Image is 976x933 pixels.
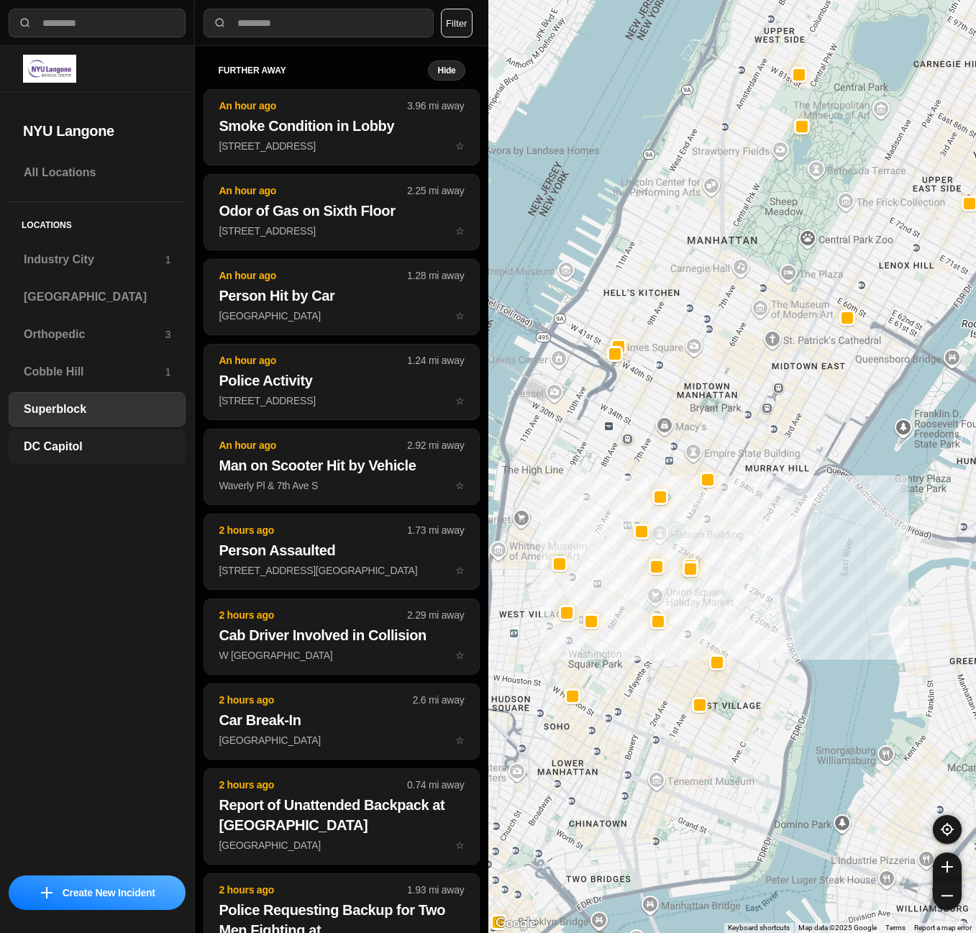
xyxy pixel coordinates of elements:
[204,309,479,322] a: An hour ago1.28 mi awayPerson Hit by Car[GEOGRAPHIC_DATA]star
[219,139,464,153] p: [STREET_ADDRESS]
[219,183,407,198] p: An hour ago
[219,523,407,537] p: 2 hours ago
[407,523,464,537] p: 1.73 mi away
[885,924,906,932] a: Terms
[204,344,479,420] button: An hour ago1.24 mi awayPolice Activity[STREET_ADDRESS]star
[165,252,171,267] p: 1
[218,65,428,76] h5: further away
[204,734,479,746] a: 2 hours ago2.6 mi awayCar Break-In[GEOGRAPHIC_DATA]star
[204,259,479,335] button: An hour ago1.28 mi awayPerson Hit by Car[GEOGRAPHIC_DATA]star
[204,479,479,491] a: An hour ago2.92 mi awayMan on Scooter Hit by VehicleWaverly Pl & 7th Ave Sstar
[933,815,962,844] button: recenter
[23,55,76,83] img: logo
[455,310,465,322] span: star
[219,224,464,238] p: [STREET_ADDRESS]
[219,693,412,707] p: 2 hours ago
[9,355,186,389] a: Cobble Hill1
[9,155,186,190] a: All Locations
[219,648,464,663] p: W [GEOGRAPHIC_DATA]
[219,370,464,391] h2: Police Activity
[728,923,790,933] button: Keyboard shortcuts
[219,625,464,645] h2: Cab Driver Involved in Collision
[9,202,186,242] h5: Locations
[219,563,464,578] p: [STREET_ADDRESS][GEOGRAPHIC_DATA]
[219,478,464,493] p: Waverly Pl & 7th Ave S
[24,326,165,343] h3: Orthopedic
[455,839,465,851] span: star
[455,734,465,746] span: star
[219,393,464,408] p: [STREET_ADDRESS]
[204,839,479,851] a: 2 hours ago0.74 mi awayReport of Unattended Backpack at [GEOGRAPHIC_DATA][GEOGRAPHIC_DATA]star
[219,838,464,852] p: [GEOGRAPHIC_DATA]
[204,140,479,152] a: An hour ago3.96 mi awaySmoke Condition in Lobby[STREET_ADDRESS]star
[23,121,171,141] h2: NYU Langone
[213,16,227,30] img: search
[933,852,962,881] button: zoom-in
[24,164,170,181] h3: All Locations
[219,353,407,368] p: An hour ago
[219,608,407,622] p: 2 hours ago
[219,455,464,475] h2: Man on Scooter Hit by Vehicle
[204,599,479,675] button: 2 hours ago2.29 mi awayCab Driver Involved in CollisionW [GEOGRAPHIC_DATA]star
[219,116,464,136] h2: Smoke Condition in Lobby
[407,353,464,368] p: 1.24 mi away
[219,309,464,323] p: [GEOGRAPHIC_DATA]
[407,268,464,283] p: 1.28 mi away
[219,795,464,835] h2: Report of Unattended Backpack at [GEOGRAPHIC_DATA]
[941,823,954,836] img: recenter
[63,886,155,900] p: Create New Incident
[455,395,465,406] span: star
[219,268,407,283] p: An hour ago
[455,225,465,237] span: star
[455,650,465,661] span: star
[41,887,53,898] img: icon
[204,429,479,505] button: An hour ago2.92 mi awayMan on Scooter Hit by VehicleWaverly Pl & 7th Ave Sstar
[219,733,464,747] p: [GEOGRAPHIC_DATA]
[204,174,479,250] button: An hour ago2.25 mi awayOdor of Gas on Sixth Floor[STREET_ADDRESS]star
[24,288,170,306] h3: [GEOGRAPHIC_DATA]
[219,710,464,730] h2: Car Break-In
[941,861,953,873] img: zoom-in
[9,392,186,427] a: Superblock
[9,280,186,314] a: [GEOGRAPHIC_DATA]
[219,778,407,792] p: 2 hours ago
[798,924,877,932] span: Map data ©2025 Google
[407,438,464,452] p: 2.92 mi away
[9,875,186,910] button: iconCreate New Incident
[24,438,170,455] h3: DC Capitol
[9,317,186,352] a: Orthopedic3
[428,60,465,81] button: Hide
[204,224,479,237] a: An hour ago2.25 mi awayOdor of Gas on Sixth Floor[STREET_ADDRESS]star
[413,693,465,707] p: 2.6 mi away
[407,608,464,622] p: 2.29 mi away
[24,251,165,268] h3: Industry City
[165,365,171,379] p: 1
[9,242,186,277] a: Industry City1
[219,99,407,113] p: An hour ago
[407,183,464,198] p: 2.25 mi away
[941,890,953,901] img: zoom-out
[219,883,407,897] p: 2 hours ago
[24,401,170,418] h3: Superblock
[204,649,479,661] a: 2 hours ago2.29 mi awayCab Driver Involved in CollisionW [GEOGRAPHIC_DATA]star
[165,327,171,342] p: 3
[219,540,464,560] h2: Person Assaulted
[18,16,32,30] img: search
[492,914,539,933] a: Open this area in Google Maps (opens a new window)
[204,514,479,590] button: 2 hours ago1.73 mi awayPerson Assaulted[STREET_ADDRESS][GEOGRAPHIC_DATA]star
[455,480,465,491] span: star
[219,201,464,221] h2: Odor of Gas on Sixth Floor
[407,99,464,113] p: 3.96 mi away
[204,564,479,576] a: 2 hours ago1.73 mi awayPerson Assaulted[STREET_ADDRESS][GEOGRAPHIC_DATA]star
[407,883,464,897] p: 1.93 mi away
[204,683,479,760] button: 2 hours ago2.6 mi awayCar Break-In[GEOGRAPHIC_DATA]star
[437,65,455,76] small: Hide
[204,768,479,865] button: 2 hours ago0.74 mi awayReport of Unattended Backpack at [GEOGRAPHIC_DATA][GEOGRAPHIC_DATA]star
[9,429,186,464] a: DC Capitol
[933,881,962,910] button: zoom-out
[219,438,407,452] p: An hour ago
[455,140,465,152] span: star
[204,394,479,406] a: An hour ago1.24 mi awayPolice Activity[STREET_ADDRESS]star
[407,778,464,792] p: 0.74 mi away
